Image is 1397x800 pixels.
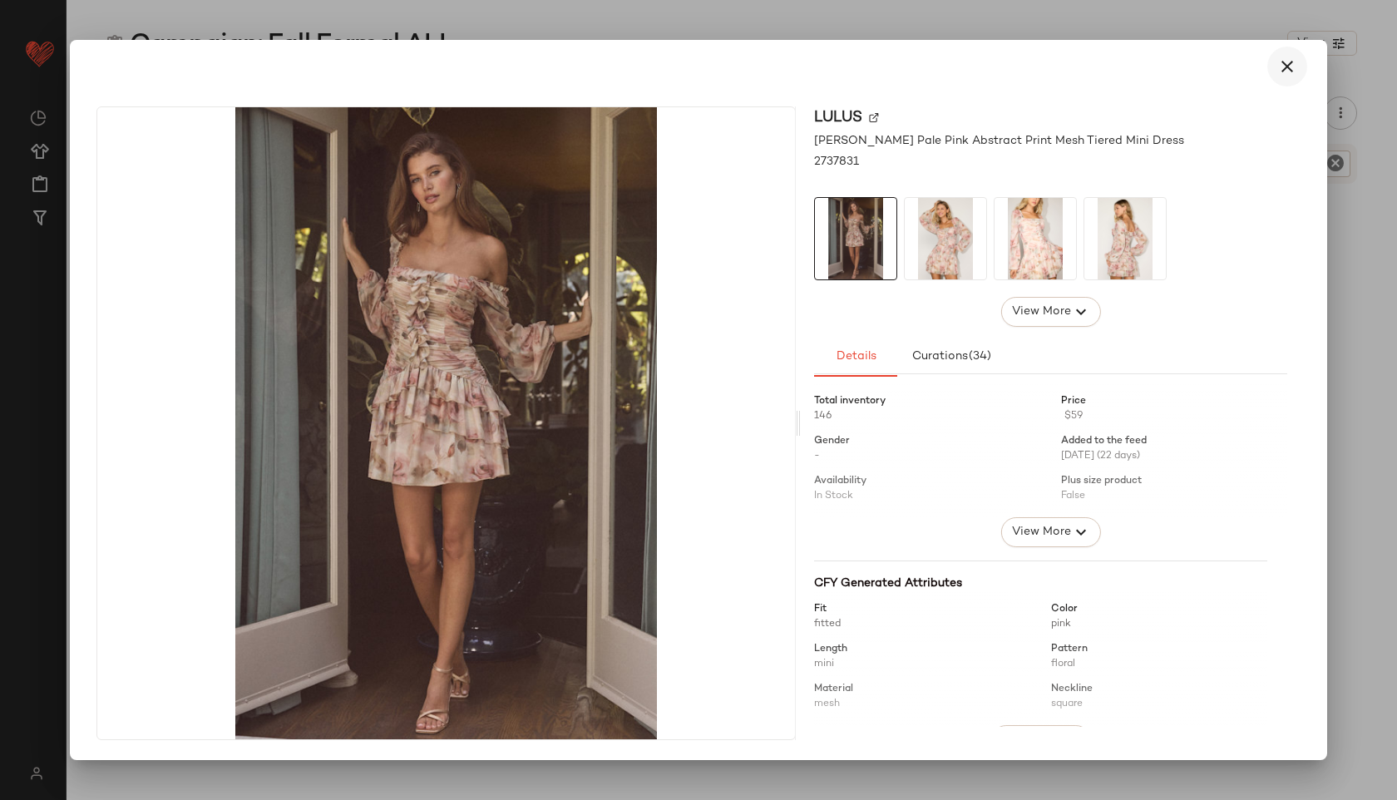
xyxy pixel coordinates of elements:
[835,350,876,363] span: Details
[97,107,795,739] img: 13199046_2737831.jpg
[814,132,1184,150] span: [PERSON_NAME] Pale Pink Abstract Print Mesh Tiered Mini Dress
[814,153,859,170] span: 2737831
[905,198,986,279] img: 2737831_01_hero_2025-09-15.jpg
[1010,522,1070,542] span: View More
[815,198,896,279] img: 13199046_2737831.jpg
[1084,198,1166,279] img: 2737831_04_back_2025-09-15.jpg
[814,106,862,129] span: Lulus
[911,350,992,363] span: Curations
[968,350,991,363] span: (34)
[995,198,1076,279] img: 2737831_02_front_2025-09-15.jpg
[1000,297,1100,327] button: View More
[1000,517,1100,547] button: View More
[814,575,1267,592] div: CFY Generated Attributes
[1010,302,1070,322] span: View More
[869,113,879,123] img: svg%3e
